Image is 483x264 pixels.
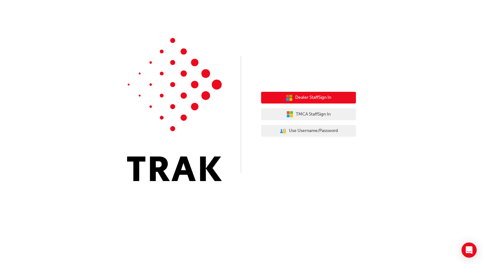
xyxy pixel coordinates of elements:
[462,242,477,258] div: Open Intercom Messenger
[127,38,222,181] img: Trak
[261,125,356,137] button: Use Username/Password
[261,108,356,120] button: TMCA StaffSign In
[289,127,338,135] span: Use Username/Password
[261,92,356,104] button: Dealer StaffSign In
[295,94,331,101] span: Dealer Staff Sign In
[296,111,331,118] span: TMCA Staff Sign In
